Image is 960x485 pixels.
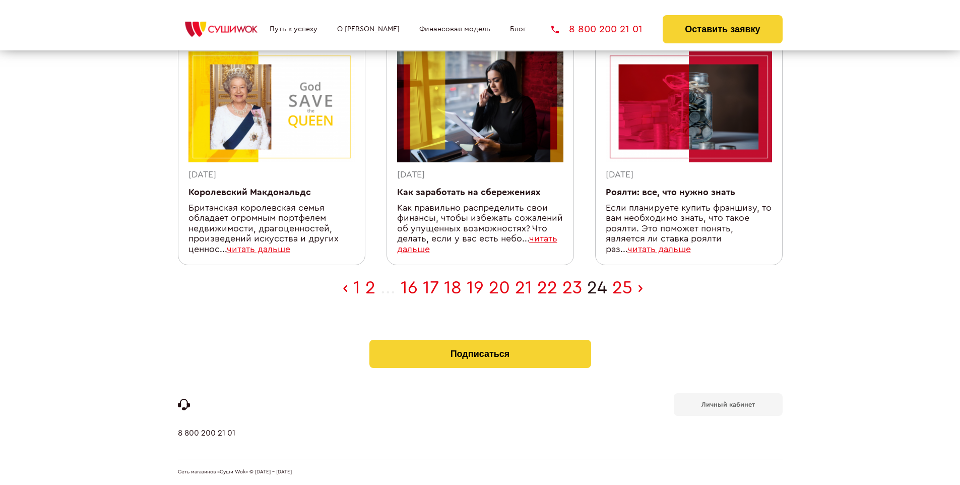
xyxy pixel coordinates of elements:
button: Оставить заявку [663,15,782,43]
a: Роялти: все, что нужно знать [606,188,735,197]
a: Next » [637,279,643,297]
a: 16 [401,279,418,297]
a: Блог [510,25,526,33]
div: [DATE] [606,170,772,180]
a: Путь к успеху [270,25,317,33]
button: Подписаться [369,340,591,368]
a: 19 [467,279,484,297]
a: 22 [537,279,557,297]
a: 21 [515,279,532,297]
a: О [PERSON_NAME] [337,25,400,33]
a: 20 [489,279,510,297]
span: Сеть магазинов «Суши Wok» © [DATE] - [DATE] [178,469,292,475]
div: [DATE] [397,170,563,180]
div: Британская королевская семья обладает огромным портфелем недвижимости, драгоценностей, произведен... [188,203,355,255]
div: [DATE] [188,170,355,180]
a: Личный кабинет [674,393,783,416]
a: « Previous [343,279,348,297]
a: читать дальше [227,245,290,254]
a: 18 [444,279,462,297]
a: 8 800 200 21 01 [178,429,235,459]
span: ... [380,279,396,297]
a: 8 800 200 21 01 [551,24,643,34]
div: Если планируете купить франшизу, то вам необходимо знать, что такое роялти. Это поможет понять, я... [606,203,772,255]
a: читать дальше [397,234,557,254]
a: 25 [612,279,632,297]
a: 23 [562,279,582,297]
a: Как заработать на сбережениях [397,188,540,197]
a: 17 [423,279,439,297]
div: Как правильно распределить свои финансы, чтобы избежать сожалений об упущенных возможностях? Что ... [397,203,563,255]
a: Королевский Макдональдс [188,188,311,197]
span: 8 800 200 21 01 [569,24,643,34]
a: читать дальше [627,245,691,254]
a: 2 [365,279,375,297]
b: Личный кабинет [701,401,755,408]
span: 24 [587,279,607,297]
a: 1 [353,279,360,297]
a: Финансовая модель [419,25,490,33]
